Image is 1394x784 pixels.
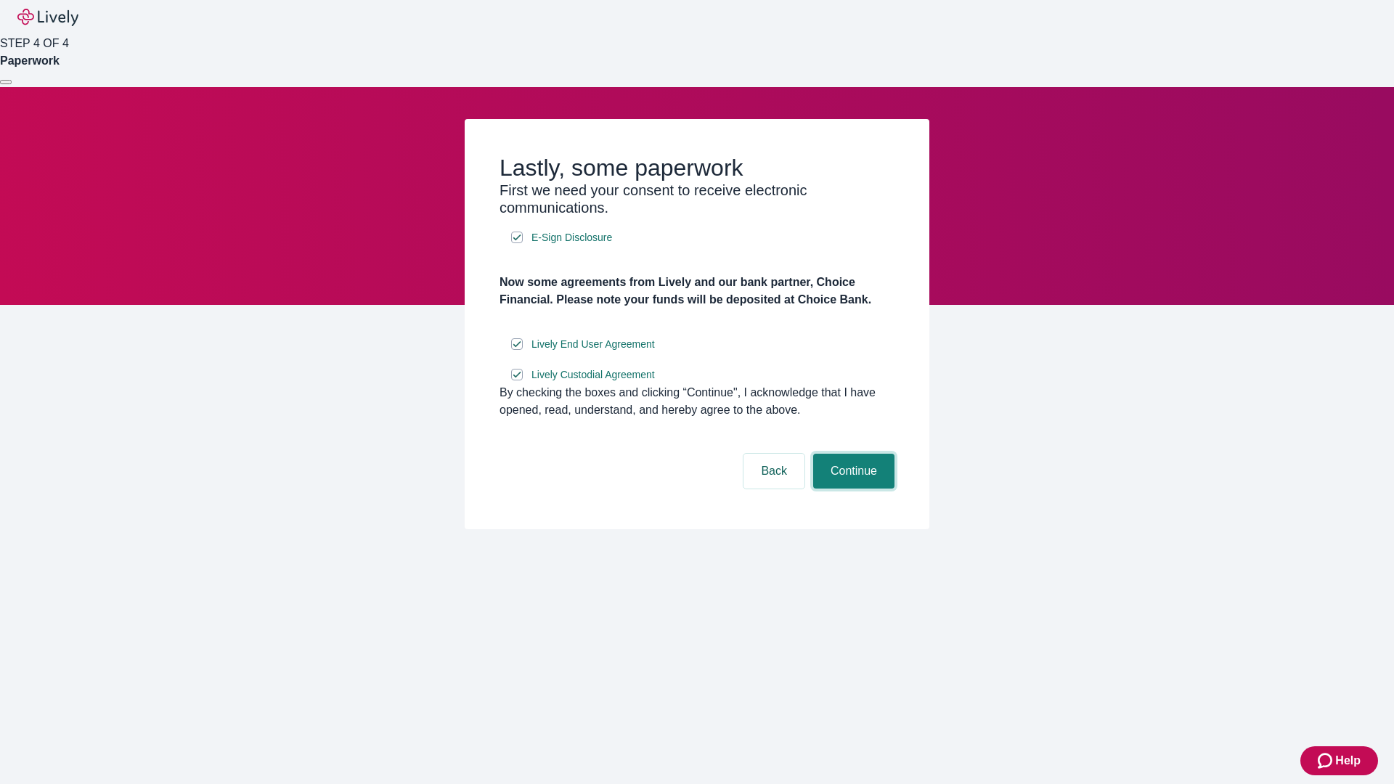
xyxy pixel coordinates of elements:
span: Help [1335,752,1361,769]
span: Lively Custodial Agreement [531,367,655,383]
div: By checking the boxes and clicking “Continue", I acknowledge that I have opened, read, understand... [500,384,894,419]
span: E-Sign Disclosure [531,230,612,245]
a: e-sign disclosure document [529,366,658,384]
svg: Zendesk support icon [1318,752,1335,769]
button: Continue [813,454,894,489]
h3: First we need your consent to receive electronic communications. [500,181,894,216]
h4: Now some agreements from Lively and our bank partner, Choice Financial. Please note your funds wi... [500,274,894,309]
button: Zendesk support iconHelp [1300,746,1378,775]
a: e-sign disclosure document [529,335,658,354]
h2: Lastly, some paperwork [500,154,894,181]
img: Lively [17,9,78,26]
button: Back [743,454,804,489]
a: e-sign disclosure document [529,229,615,247]
span: Lively End User Agreement [531,337,655,352]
